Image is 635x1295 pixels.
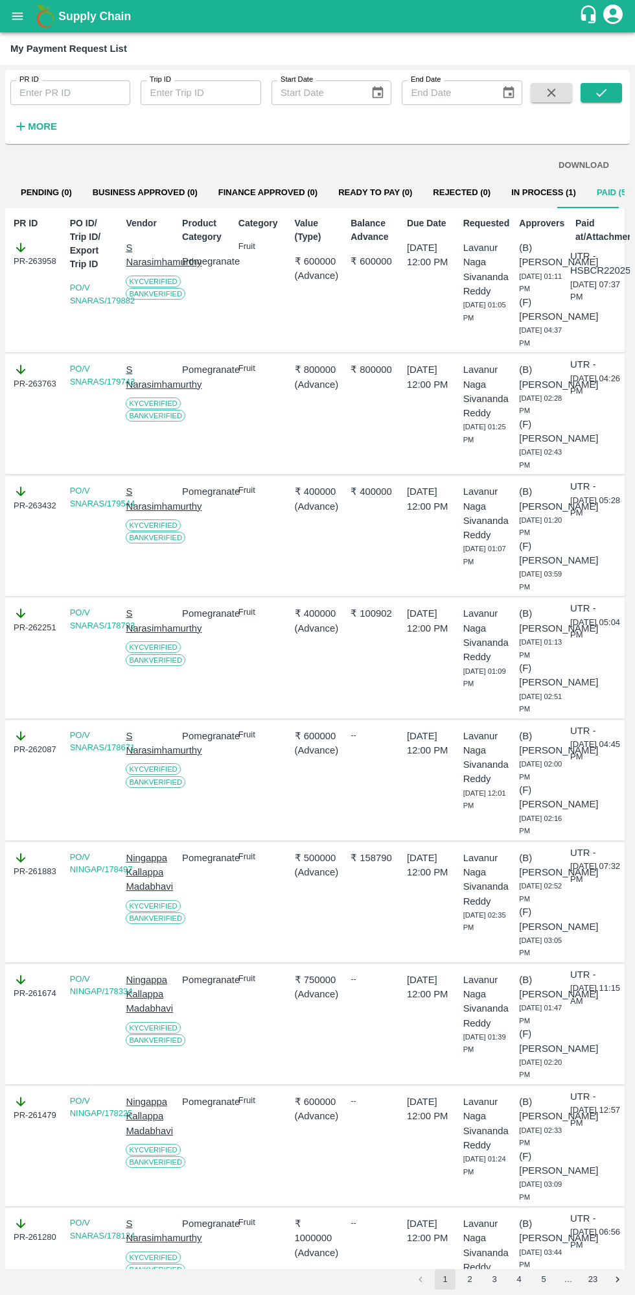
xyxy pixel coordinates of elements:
[463,789,506,810] span: [DATE] 12:01 PM
[271,80,360,105] input: Start Date
[351,362,397,377] p: ₹ 800000
[570,724,621,768] div: [DATE] 04:45 PM
[182,851,228,865] p: Pomegranate
[19,75,39,85] label: PR ID
[407,1095,453,1124] p: [DATE] 12:00 PM
[519,362,565,392] p: (B) [PERSON_NAME]
[182,606,228,621] p: Pomegranate
[408,1269,630,1290] nav: pagination navigation
[519,783,565,812] p: (F) [PERSON_NAME]
[351,1095,397,1108] div: --
[351,973,397,986] div: --
[238,851,284,863] p: Fruit
[3,1,32,31] button: open drawer
[519,661,565,690] p: (F) [PERSON_NAME]
[519,417,565,446] p: (F) [PERSON_NAME]
[10,115,60,137] button: More
[519,539,565,568] p: (F) [PERSON_NAME]
[126,1022,180,1034] span: KYC Verified
[328,177,422,208] button: Ready To Pay (0)
[519,1027,565,1056] p: (F) [PERSON_NAME]
[463,606,509,664] p: Lavanur Naga Sivananda Reddy
[583,1269,603,1290] button: Go to page 23
[150,75,171,85] label: Trip ID
[570,846,596,860] p: UTR -
[519,1004,562,1025] span: [DATE] 01:47 PM
[496,80,521,105] button: Choose date
[411,75,441,85] label: End Date
[422,177,501,208] button: Rejected (0)
[14,606,60,634] div: PR-262251
[570,249,621,309] div: [DATE] 07:37 PM
[295,1246,341,1260] p: ( Advance )
[463,1095,509,1152] p: Lavanur Naga Sivananda Reddy
[519,272,562,293] span: [DATE] 01:11 PM
[570,357,596,372] p: UTR -
[295,217,341,244] p: Value (Type)
[519,241,565,270] p: (B) [PERSON_NAME]
[126,241,172,270] p: S Narasimhamurthy
[463,1033,506,1054] span: [DATE] 01:39 PM
[126,1144,180,1156] span: KYC Verified
[295,1109,341,1123] p: ( Advance )
[519,814,562,835] span: [DATE] 02:16 PM
[14,217,60,230] p: PR ID
[463,484,509,542] p: Lavanur Naga Sivananda Reddy
[126,398,180,409] span: KYC Verified
[351,606,397,621] p: ₹ 100902
[519,295,565,324] p: (F) [PERSON_NAME]
[519,973,565,1002] p: (B) [PERSON_NAME]
[126,519,180,531] span: KYC Verified
[407,606,453,636] p: [DATE] 12:00 PM
[463,301,506,322] span: [DATE] 01:05 PM
[182,217,228,244] p: Product Category
[295,621,341,636] p: ( Advance )
[519,448,562,469] span: [DATE] 02:43 PM
[351,729,397,742] div: --
[570,1211,596,1226] p: UTR -
[295,499,341,514] p: ( Advance )
[141,80,260,105] input: Enter Trip ID
[295,377,341,392] p: ( Advance )
[351,217,397,244] p: Balance Advance
[70,608,135,630] a: PO/V SNARAS/178793
[182,1095,228,1109] p: Pomegranate
[463,362,509,420] p: Lavanur Naga Sivananda Reddy
[351,484,397,499] p: ₹ 400000
[519,729,565,758] p: (B) [PERSON_NAME]
[238,484,284,497] p: Fruit
[351,254,397,268] p: ₹ 600000
[238,606,284,619] p: Fruit
[70,486,135,508] a: PO/V SNARAS/179544
[519,1126,562,1147] span: [DATE] 02:33 PM
[519,638,562,659] span: [DATE] 01:13 PM
[570,601,596,615] p: UTR -
[509,1269,529,1290] button: Go to page 4
[182,484,228,499] p: Pomegranate
[407,241,453,270] p: [DATE] 12:00 PM
[14,1217,60,1244] div: PR-261280
[484,1269,505,1290] button: Go to page 3
[32,3,58,29] img: logo
[463,729,509,787] p: Lavanur Naga Sivananda Reddy
[463,1217,509,1274] p: Lavanur Naga Sivananda Reddy
[295,254,341,268] p: ₹ 600000
[70,283,135,305] a: PO/V SNARAS/179882
[58,7,579,25] a: Supply Chain
[70,1218,135,1241] a: PO/V SNARAS/178124
[459,1269,480,1290] button: Go to page 2
[463,1155,506,1176] span: [DATE] 01:24 PM
[553,154,614,177] button: DOWNLOAD
[126,217,172,230] p: Vendor
[182,729,228,743] p: Pomegranate
[238,241,284,253] p: Fruit
[570,479,621,524] div: [DATE] 05:28 PM
[463,217,509,230] p: Requested
[126,484,172,514] p: S Narasimhamurthy
[519,1217,565,1246] p: (B) [PERSON_NAME]
[28,121,57,132] strong: More
[570,1089,596,1104] p: UTR -
[519,1149,565,1178] p: (F) [PERSON_NAME]
[558,1274,579,1286] div: …
[70,974,133,997] a: PO/V NINGAP/178334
